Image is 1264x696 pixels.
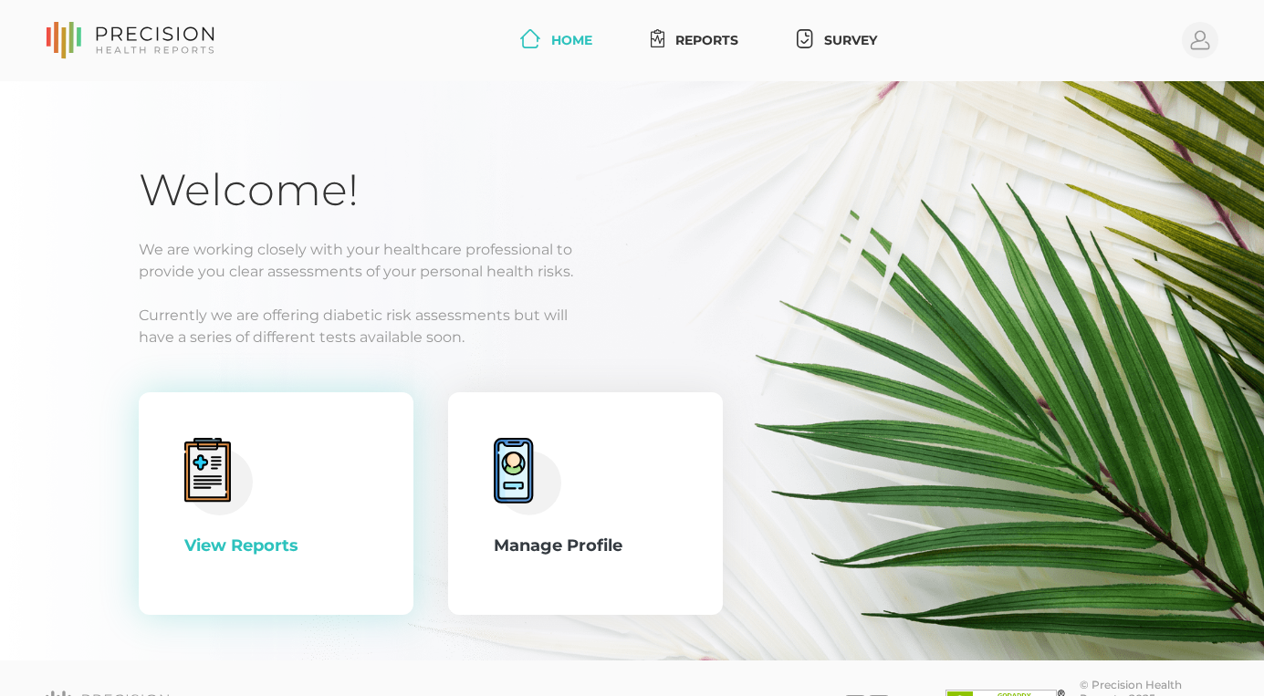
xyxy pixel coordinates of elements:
[789,24,883,57] a: Survey
[494,534,677,558] div: Manage Profile
[139,163,1125,217] h1: Welcome!
[184,534,368,558] div: View Reports
[139,239,1125,283] p: We are working closely with your healthcare professional to provide you clear assessments of your...
[643,24,747,57] a: Reports
[139,305,1125,348] p: Currently we are offering diabetic risk assessments but will have a series of different tests ava...
[513,24,600,57] a: Home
